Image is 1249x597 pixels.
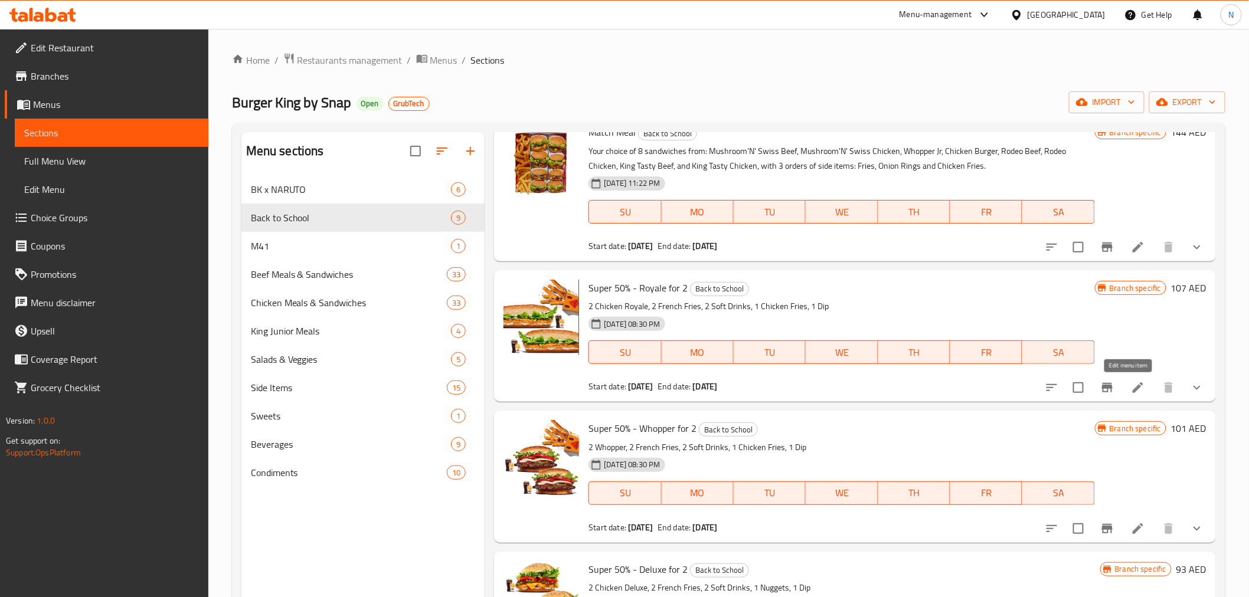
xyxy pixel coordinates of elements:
div: M411 [241,232,485,260]
span: Chicken Meals & Sandwiches [251,296,447,310]
div: Back to School [690,282,749,296]
span: SU [594,204,656,221]
button: TH [878,481,950,505]
span: Edit Restaurant [31,41,199,55]
span: Sections [24,126,199,140]
span: [DATE] 11:22 PM [599,178,665,189]
a: Menus [5,90,208,119]
button: WE [806,481,878,505]
button: show more [1183,514,1211,543]
span: Branches [31,69,199,83]
img: Super 50% - Royale for 2 [503,280,579,355]
span: Start date: [588,238,626,254]
button: MO [662,481,734,505]
span: FR [955,484,1018,501]
a: Coupons [5,232,208,260]
span: Open [357,99,384,109]
button: sort-choices [1038,233,1066,261]
button: export [1149,91,1225,113]
a: Edit menu item [1131,521,1145,536]
li: / [462,53,466,67]
span: SA [1027,344,1090,361]
div: Side Items [251,380,447,395]
span: GrubTech [389,99,429,109]
a: Grocery Checklist [5,373,208,402]
span: Sort sections [428,137,456,165]
span: Branch specific [1105,127,1166,138]
a: Promotions [5,260,208,288]
button: sort-choices [1038,514,1066,543]
span: Restaurants management [297,53,403,67]
span: 10 [447,467,465,478]
button: show more [1183,373,1211,402]
div: [GEOGRAPHIC_DATA] [1028,8,1106,21]
div: items [451,324,466,338]
div: items [447,465,466,480]
svg: Show Choices [1190,521,1204,536]
button: delete [1155,233,1183,261]
button: FR [950,481,1022,505]
span: MO [666,484,729,501]
span: TU [738,204,801,221]
div: Back to School [638,126,697,140]
span: Get support on: [6,433,60,448]
div: Beef Meals & Sandwiches33 [241,260,485,288]
button: Branch-specific-item [1093,514,1122,543]
b: [DATE] [628,238,653,254]
button: import [1069,91,1145,113]
div: Chicken Meals & Sandwiches33 [241,288,485,317]
span: Coverage Report [31,352,199,366]
span: WE [810,204,873,221]
div: items [447,267,466,281]
div: items [451,211,466,225]
nav: breadcrumb [232,53,1225,68]
span: Select to update [1066,516,1091,541]
div: Open [357,97,384,111]
span: Match Meal [588,123,636,141]
span: 4 [452,326,465,337]
span: TU [738,344,801,361]
span: Coupons [31,239,199,253]
svg: Show Choices [1190,240,1204,254]
span: Promotions [31,267,199,281]
span: 15 [447,382,465,393]
span: 6 [452,184,465,195]
span: End date: [658,238,691,254]
nav: Menu sections [241,170,485,491]
button: SU [588,340,661,364]
button: delete [1155,514,1183,543]
span: SA [1027,204,1090,221]
span: MO [666,204,729,221]
p: 2 Whopper, 2 French Fries, 2 Soft Drinks, 1 Chicken Fries, 1 Dip [588,440,1094,455]
button: MO [662,340,734,364]
span: Branch specific [1105,283,1166,294]
span: Burger King by Snap [232,89,352,116]
a: Sections [15,119,208,147]
a: Upsell [5,317,208,345]
button: Branch-specific-item [1093,373,1122,402]
button: show more [1183,233,1211,261]
span: Condiments [251,465,447,480]
span: 33 [447,297,465,309]
span: Back to School [251,211,452,225]
span: Salads & Veggies [251,352,452,366]
div: M41 [251,239,452,253]
p: 2 Chicken Deluxe, 2 French Fries, 2 Soft Drinks, 1 Nuggets, 1 Dip [588,580,1100,595]
span: Edit Menu [24,182,199,196]
span: FR [955,204,1018,221]
span: TH [883,344,946,361]
span: End date: [658,520,691,535]
span: Branch specific [1110,563,1171,575]
a: Edit Restaurant [5,34,208,62]
button: sort-choices [1038,373,1066,402]
span: End date: [658,379,691,394]
div: Menu-management [900,8,972,22]
span: 9 [452,439,465,450]
span: Sections [471,53,505,67]
li: / [274,53,279,67]
span: TU [738,484,801,501]
button: TH [878,340,950,364]
a: Menu disclaimer [5,288,208,317]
